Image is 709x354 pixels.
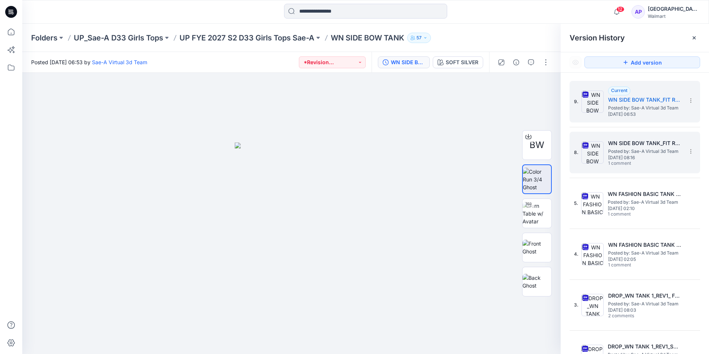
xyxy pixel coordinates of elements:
h5: WN FASHION BASIC TANK 2_SOFT SILVER [608,240,682,249]
div: [GEOGRAPHIC_DATA] [648,4,700,13]
div: WN SIDE BOW TANK_FIT REVIEW_REV1_SOFT SILVER [391,58,425,66]
span: 1 comment [608,262,660,268]
span: 9. [574,98,578,105]
button: Show Hidden Versions [570,56,581,68]
img: Back Ghost [522,274,551,289]
span: Posted by: Sae-A Virtual 3d Team [608,104,682,112]
span: 3. [574,302,578,308]
span: Posted by: Sae-A Virtual 3d Team [608,249,682,257]
img: WN FASHION BASIC TANK 2_FULL COLORWAYS [581,192,603,214]
h5: WN FASHION BASIC TANK 2_FULL COLORWAYS [608,190,682,199]
img: Color Run 3/4 Ghost [523,168,551,191]
button: WN SIDE BOW TANK_FIT REVIEW_REV1_SOFT SILVER [378,56,430,68]
a: UP_Sae-A D33 Girls Tops [74,33,163,43]
span: 12 [616,6,624,12]
a: UP FYE 2027 S2 D33 Girls Tops Sae-A [179,33,314,43]
h5: DROP_WN TANK 1_REV1_SOFT SILVER [608,342,682,351]
span: [DATE] 02:10 [608,206,682,211]
span: [DATE] 08:16 [608,155,682,160]
div: SOFT SILVER [446,58,478,66]
span: Posted by: Sae-A Virtual 3d Team [608,199,682,206]
span: Current [611,88,627,93]
div: Walmart [648,13,700,19]
h5: DROP_WN TANK 1_REV1_ FULL COLORWAYS [608,291,682,300]
button: 57 [407,33,431,43]
h5: WN SIDE BOW TANK_FIT REVIEW [608,139,682,148]
img: WN SIDE BOW TANK_FIT REVIEW_REV1_SOFT SILVER [581,91,604,113]
span: Posted [DATE] 06:53 by [31,58,147,66]
img: eyJhbGciOiJIUzI1NiIsImtpZCI6IjAiLCJzbHQiOiJzZXMiLCJ0eXAiOiJKV1QifQ.eyJkYXRhIjp7InR5cGUiOiJzdG9yYW... [235,142,348,354]
span: 1 comment [608,212,660,217]
button: Details [510,56,522,68]
h5: WN SIDE BOW TANK_FIT REVIEW_REV1_SOFT SILVER [608,95,682,104]
img: WN SIDE BOW TANK_FIT REVIEW [581,141,604,164]
span: 4. [574,251,578,258]
span: Posted by: Sae-A Virtual 3d Team [608,300,682,308]
img: WN FASHION BASIC TANK 2_SOFT SILVER [581,243,604,265]
button: Add version [584,56,700,68]
p: WN SIDE BOW TANK [331,33,404,43]
span: Posted by: Sae-A Virtual 3d Team [608,148,682,155]
span: 1 comment [608,161,660,167]
span: BW [530,138,544,152]
a: Sae-A Virtual 3d Team [92,59,147,65]
div: AP [631,5,645,19]
p: 57 [416,34,422,42]
span: Version History [570,33,625,42]
img: Turn Table w/ Avatar [522,202,551,225]
img: Front Ghost [522,240,551,255]
span: [DATE] 06:53 [608,112,682,117]
span: [DATE] 08:03 [608,308,682,313]
button: SOFT SILVER [433,56,483,68]
span: 8. [574,149,578,156]
a: Folders [31,33,57,43]
span: 2 comments [608,313,660,319]
button: Close [691,35,697,41]
span: 5. [574,200,578,207]
img: DROP_WN TANK 1_REV1_ FULL COLORWAYS [581,294,604,316]
span: [DATE] 02:05 [608,257,682,262]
